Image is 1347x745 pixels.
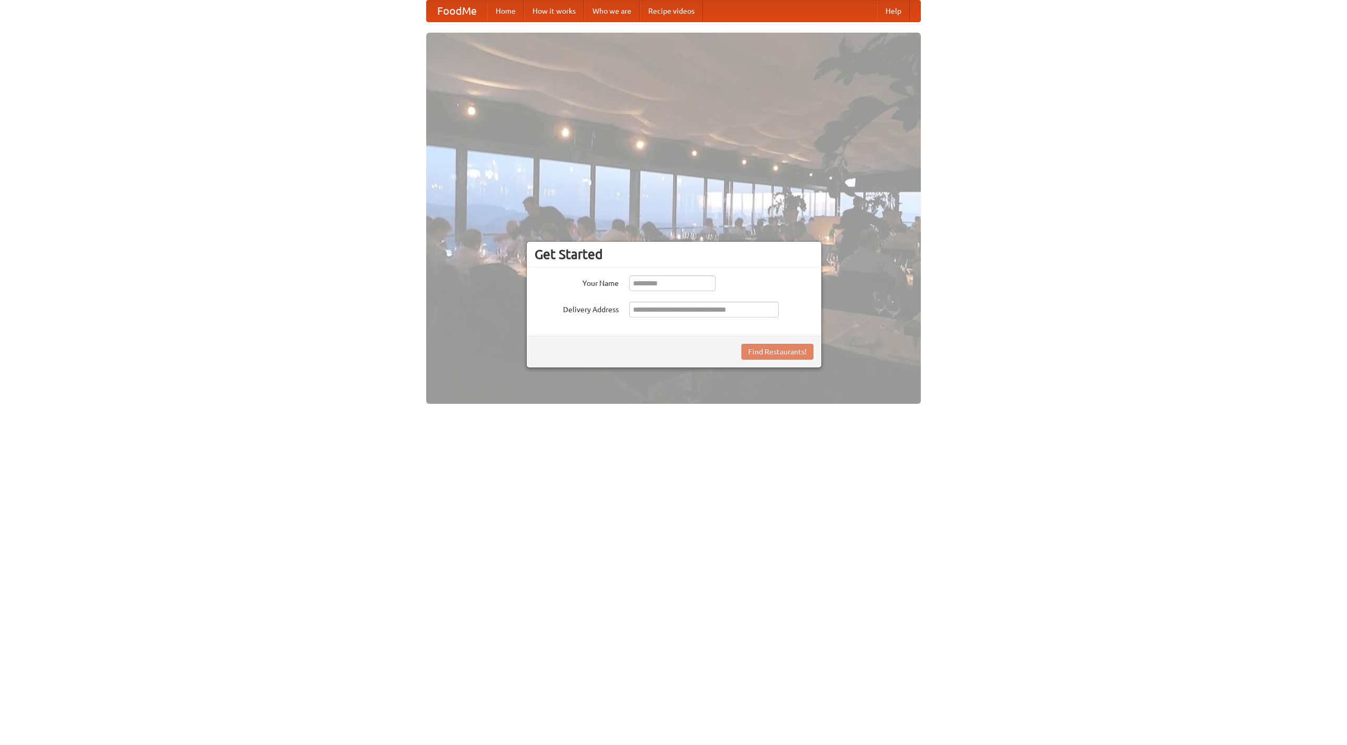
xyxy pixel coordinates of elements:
a: Help [877,1,910,22]
button: Find Restaurants! [741,344,813,360]
a: Who we are [584,1,640,22]
h3: Get Started [535,246,813,262]
a: FoodMe [427,1,487,22]
a: Home [487,1,524,22]
a: Recipe videos [640,1,703,22]
label: Your Name [535,275,619,289]
a: How it works [524,1,584,22]
label: Delivery Address [535,302,619,315]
